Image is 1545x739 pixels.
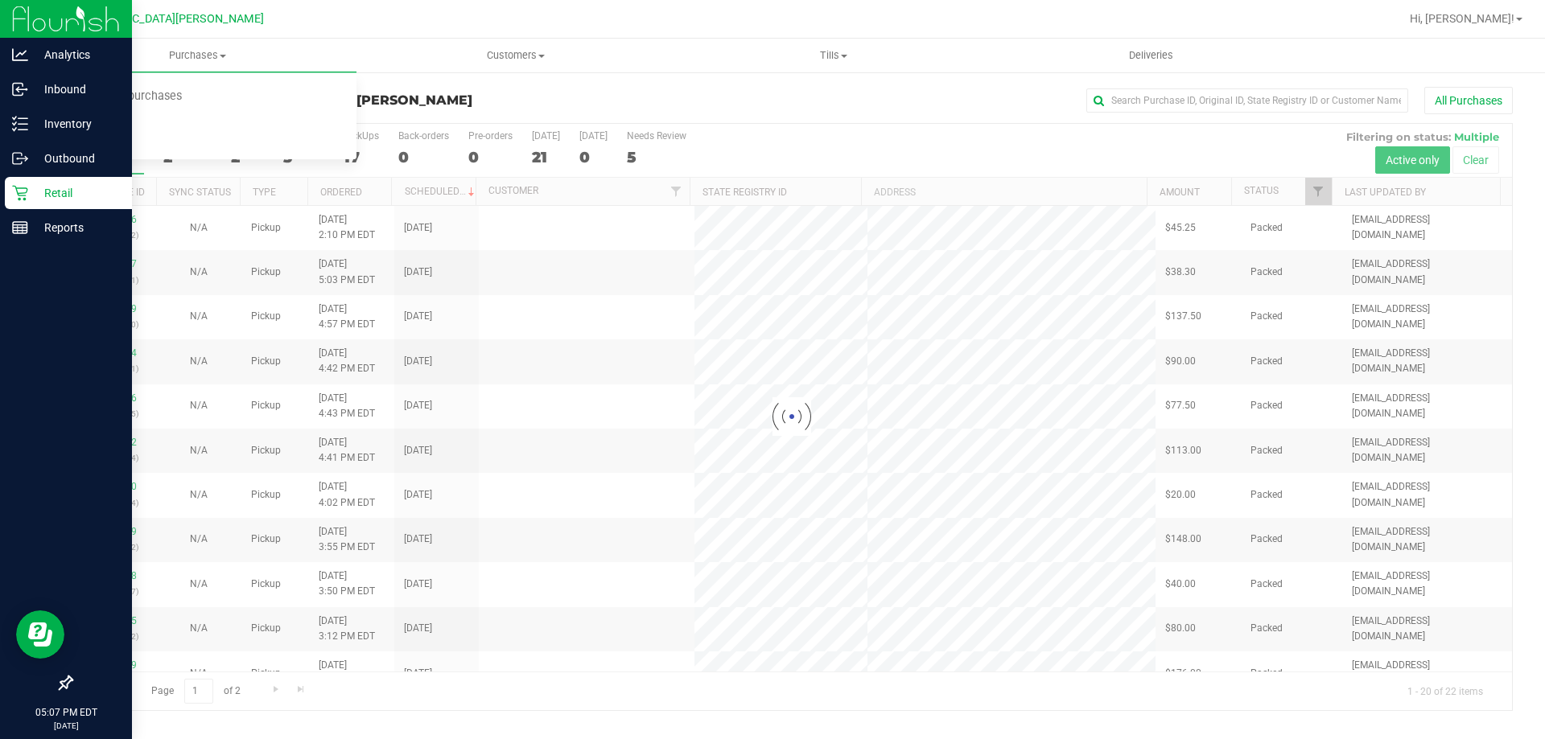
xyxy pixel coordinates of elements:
[7,720,125,732] p: [DATE]
[12,220,28,236] inline-svg: Reports
[39,39,356,72] a: Purchases Summary of purchases Fulfillment All purchases
[356,39,674,72] a: Customers
[1410,12,1514,25] span: Hi, [PERSON_NAME]!
[28,149,125,168] p: Outbound
[1424,87,1513,114] button: All Purchases
[65,12,264,26] span: [GEOGRAPHIC_DATA][PERSON_NAME]
[28,114,125,133] p: Inventory
[28,45,125,64] p: Analytics
[12,150,28,166] inline-svg: Outbound
[28,183,125,203] p: Retail
[1086,88,1408,113] input: Search Purchase ID, Original ID, State Registry ID or Customer Name...
[12,81,28,97] inline-svg: Inbound
[1107,48,1195,63] span: Deliveries
[16,610,64,659] iframe: Resource center
[12,185,28,201] inline-svg: Retail
[39,48,356,63] span: Purchases
[28,218,125,237] p: Reports
[357,48,674,63] span: Customers
[674,39,992,72] a: Tills
[675,48,991,63] span: Tills
[992,39,1310,72] a: Deliveries
[7,705,125,720] p: 05:07 PM EDT
[12,47,28,63] inline-svg: Analytics
[28,80,125,99] p: Inbound
[12,116,28,132] inline-svg: Inventory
